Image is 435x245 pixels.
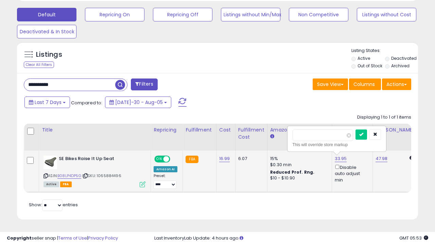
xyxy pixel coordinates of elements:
[154,235,428,242] div: Last InventoryLab Update: 4 hours ago.
[59,156,141,164] b: SE Bikes Raise It Up Seat
[219,155,230,162] a: 16.99
[270,126,329,134] div: Amazon Fees
[60,181,72,187] span: FBA
[391,55,417,61] label: Deactivated
[186,156,198,163] small: FBA
[17,8,76,21] button: Default
[219,126,232,134] div: Cost
[154,126,180,134] div: Repricing
[349,78,381,90] button: Columns
[155,156,163,162] span: ON
[221,8,280,21] button: Listings without Min/Max
[58,235,87,241] a: Terms of Use
[154,166,177,172] div: Amazon AI
[293,141,381,148] div: This will override store markup
[7,235,118,242] div: seller snap | |
[7,235,32,241] strong: Copyright
[313,78,348,90] button: Save View
[29,202,78,208] span: Show: entries
[376,155,388,162] a: 47.98
[399,235,428,241] span: 2025-08-15 05:53 GMT
[270,156,327,162] div: 15%
[24,62,54,68] div: Clear All Filters
[335,163,367,183] div: Disable auto adjust min
[270,175,327,181] div: $10 - $10.90
[391,63,410,69] label: Archived
[154,174,177,189] div: Preset:
[376,126,416,134] div: [PERSON_NAME]
[238,156,262,162] div: 6.07
[17,25,76,38] button: Deactivated & In Stock
[57,173,81,179] a: B08LP4DP5G
[105,97,171,108] button: [DATE]-30 - Aug-05
[85,8,144,21] button: Repricing On
[357,8,416,21] button: Listings without Cost
[358,63,382,69] label: Out of Stock
[358,55,370,61] label: Active
[270,134,274,140] small: Amazon Fees.
[353,81,375,88] span: Columns
[238,126,264,141] div: Fulfillment Cost
[43,156,145,187] div: ASIN:
[43,181,59,187] span: All listings currently available for purchase on Amazon
[35,99,62,106] span: Last 7 Days
[131,78,157,90] button: Filters
[186,126,213,134] div: Fulfillment
[270,169,315,175] b: Reduced Prof. Rng.
[43,156,57,169] img: 31Os0w8U0xL._SL40_.jpg
[24,97,70,108] button: Last 7 Days
[71,100,102,106] span: Compared to:
[351,48,418,54] p: Listing States:
[88,235,118,241] a: Privacy Policy
[42,126,148,134] div: Title
[82,173,121,178] span: | SKU: 1065884496
[382,78,411,90] button: Actions
[169,156,180,162] span: OFF
[270,162,327,168] div: $0.30 min
[357,114,411,121] div: Displaying 1 to 1 of 1 items
[153,8,212,21] button: Repricing Off
[289,8,348,21] button: Non Competitive
[115,99,163,106] span: [DATE]-30 - Aug-05
[335,155,347,162] a: 33.95
[36,50,62,59] h5: Listings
